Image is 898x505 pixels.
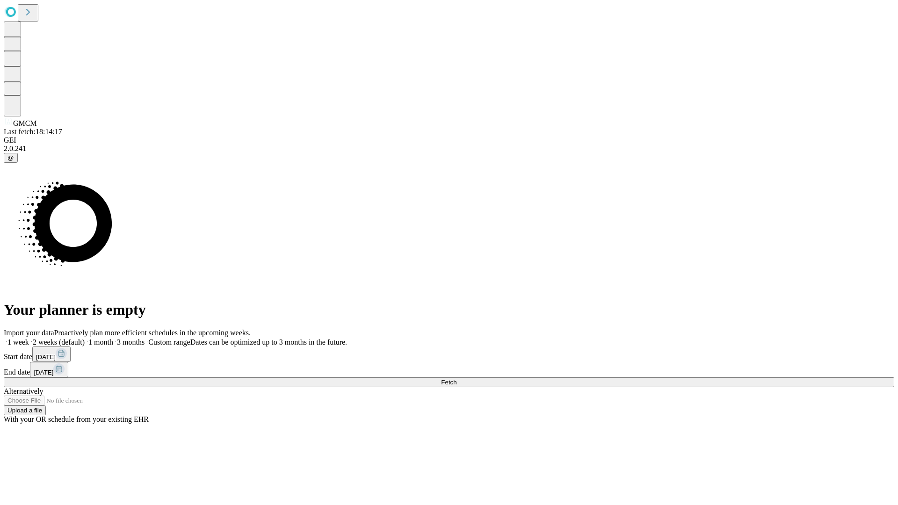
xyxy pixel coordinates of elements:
[4,346,894,362] div: Start date
[13,119,37,127] span: GMCM
[88,338,113,346] span: 1 month
[4,405,46,415] button: Upload a file
[117,338,145,346] span: 3 months
[7,154,14,161] span: @
[4,377,894,387] button: Fetch
[148,338,190,346] span: Custom range
[4,136,894,144] div: GEI
[4,362,894,377] div: End date
[4,128,62,136] span: Last fetch: 18:14:17
[4,387,43,395] span: Alternatively
[54,329,251,337] span: Proactively plan more efficient schedules in the upcoming weeks.
[33,338,85,346] span: 2 weeks (default)
[4,301,894,318] h1: Your planner is empty
[32,346,71,362] button: [DATE]
[190,338,347,346] span: Dates can be optimized up to 3 months in the future.
[36,353,56,361] span: [DATE]
[441,379,456,386] span: Fetch
[30,362,68,377] button: [DATE]
[4,144,894,153] div: 2.0.241
[4,329,54,337] span: Import your data
[34,369,53,376] span: [DATE]
[4,415,149,423] span: With your OR schedule from your existing EHR
[4,153,18,163] button: @
[7,338,29,346] span: 1 week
